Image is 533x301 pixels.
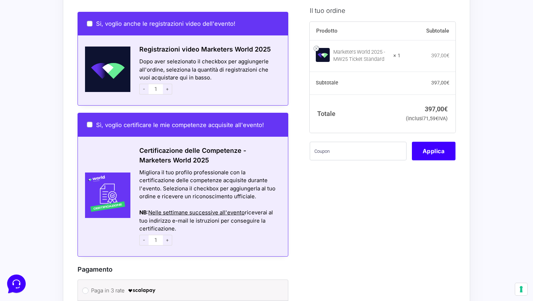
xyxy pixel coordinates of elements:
span: € [447,53,449,58]
span: € [435,116,438,122]
th: Subtotale [400,21,455,40]
th: Totale [310,94,401,133]
span: + [163,84,172,94]
input: Sì, voglio certificare le mie competenze acquisite all'evento! [87,122,93,127]
input: 1 [149,235,163,246]
button: Applica [412,142,455,160]
span: - [139,84,149,94]
a: Apri Centro Assistenza [76,89,131,94]
div: Azioni del messaggio [139,201,279,209]
img: Certificazione-MW24-300x300-1.jpg [78,173,130,218]
bdi: 397,00 [431,80,449,86]
p: Home [21,240,34,246]
img: dark [11,40,26,54]
span: Certificazione delle Competenze - Marketers World 2025 [139,147,246,164]
button: Home [6,230,50,246]
p: Messaggi [62,240,81,246]
span: - [139,235,149,246]
div: Marketers World 2025 - MW25 Ticket Standard [333,49,389,63]
span: Si, voglio anche le registrazioni video dell'evento! [96,20,235,27]
div: Migliora il tuo profilo professionale con la certificazione delle competenze acquisite durante l'... [139,169,279,201]
th: Subtotale [310,72,401,94]
span: Trova una risposta [11,89,56,94]
img: dark [34,40,49,54]
input: Si, voglio anche le registrazioni video dell'evento! [87,21,93,26]
img: scalapay-logo-black.png [128,286,156,295]
span: Le tue conversazioni [11,29,61,34]
img: dark [23,40,37,54]
span: Nelle settimane successive all'evento [148,209,245,216]
img: Schermata-2022-04-11-alle-18.28.41.png [78,47,130,92]
span: Registrazioni video Marketers World 2025 [139,45,271,53]
small: (inclusi IVA) [406,116,448,122]
iframe: Customerly Messenger Launcher [6,273,27,295]
span: € [447,80,449,86]
button: Le tue preferenze relative al consenso per le tecnologie di tracciamento [515,283,527,295]
img: Marketers World 2025 - MW25 Ticket Standard [316,48,330,62]
strong: × 1 [393,52,400,59]
input: Cerca un articolo... [16,104,117,111]
input: 1 [149,84,163,94]
input: Coupon [310,142,407,160]
span: Sì, voglio certificare le mie competenze acquisite all'evento! [96,121,264,128]
span: € [444,105,448,112]
span: + [163,235,172,246]
label: Paga in 3 rate [91,285,272,296]
button: Inizia una conversazione [11,60,131,74]
span: Inizia una conversazione [46,64,105,70]
h2: Ciao da Marketers 👋 [6,6,120,17]
button: Aiuto [93,230,137,246]
h3: Il tuo ordine [310,5,455,15]
th: Prodotto [310,21,401,40]
bdi: 397,00 [431,53,449,58]
button: Messaggi [50,230,94,246]
h3: Pagamento [78,264,288,274]
strong: NB [139,209,147,216]
bdi: 397,00 [425,105,448,112]
div: Dopo aver selezionato il checkbox per aggiungerle all'ordine, seleziona la quantità di registrazi... [130,58,288,96]
p: Aiuto [110,240,120,246]
span: 71,59 [423,116,438,122]
div: : riceverai al tuo indirizzo e-mail le istruzioni per conseguire la certificazione. [139,209,279,233]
